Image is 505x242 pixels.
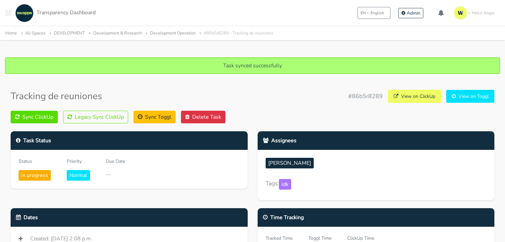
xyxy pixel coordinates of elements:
div: Due Date [106,158,125,165]
div: ClickUp Time [347,235,374,242]
a: Home [5,30,17,36]
h3: Tracking de reuniones [11,91,102,102]
span: English [371,10,384,16]
a: Development & Research [93,30,142,36]
a: Admin [398,8,423,18]
a: View on ClickUp [388,90,441,103]
div: Toggl Time [308,235,331,242]
span: idk [279,179,291,190]
li: #86b5r8289 - Tracking de reuniones [197,30,273,37]
button: Toggle navigation menu [5,4,12,22]
a: All Spaces [25,30,45,36]
div: Dates [11,208,248,227]
span: Transparency Dashboard [37,9,96,16]
div: Priority [67,158,90,165]
div: Time Tracking [258,208,495,227]
a: View on Toggl [446,90,494,103]
a: Transparency Dashboard [14,4,96,22]
div: -- [106,170,125,179]
button: ENEnglish [358,7,390,19]
div: Tracked Time [266,235,293,242]
span: Hello! Angie [472,10,494,16]
a: Development Operation [150,30,196,36]
span: #86b5r8289 [348,92,383,100]
div: Task Status [11,131,248,150]
a: [PERSON_NAME] [266,158,316,171]
button: Sync Toggl [133,111,176,123]
button: Delete Task [181,111,225,123]
p: Task synced successfully [12,62,493,70]
a: DEVELOPMENT [54,30,85,36]
div: Status [19,158,51,165]
span: [PERSON_NAME] [266,158,314,168]
div: Tags: [266,179,487,192]
div: Assignees [258,131,495,150]
img: isotipo-3-3e143c57.png [454,6,467,20]
a: Hello! Angie [451,4,500,22]
button: Legacy Sync ClickUp [63,111,128,123]
span: in progress [19,170,51,181]
img: swapps-linkedin-v2.jpg [15,4,34,22]
span: Admin [407,10,420,16]
button: Sync ClickUp [11,111,58,123]
span: Normal [67,170,90,181]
